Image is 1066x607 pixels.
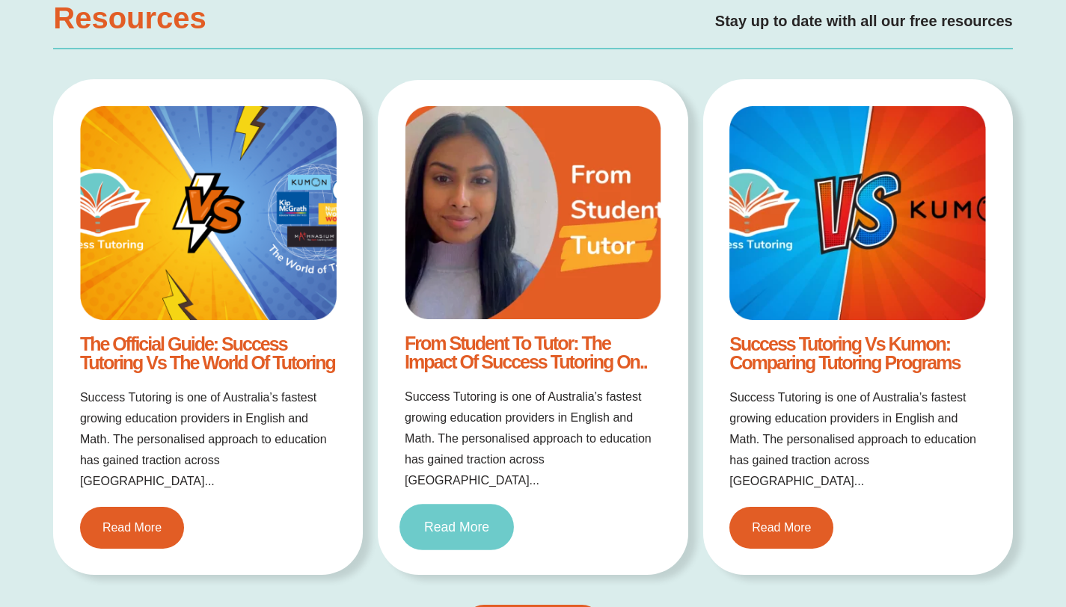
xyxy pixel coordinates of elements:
a: Read More [399,505,514,551]
span: Read More [424,521,489,534]
a: Read More [729,507,833,549]
a: The Official Guide: Success Tutoring vs The World of Tutoring [80,333,335,373]
h3: Resources [53,3,223,33]
span: Read More [752,522,811,534]
p: Success Tutoring is one of Australia’s fastest growing education providers in English and Math. T... [80,387,337,492]
p: Success Tutoring is one of Australia’s fastest growing education providers in English and Math. T... [729,387,986,492]
a: Success Tutoring vs Kumon: Comparing Tutoring Programs [729,333,960,373]
a: From Student to Tutor: The Impact of Success Tutoring on.. [405,333,647,372]
h4: Stay up to date with all our free resources [239,10,1013,33]
a: Read More [80,507,184,549]
iframe: Chat Widget [809,438,1066,607]
p: Success Tutoring is one of Australia’s fastest growing education providers in English and Math. T... [405,386,661,491]
span: Read More [102,522,162,534]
